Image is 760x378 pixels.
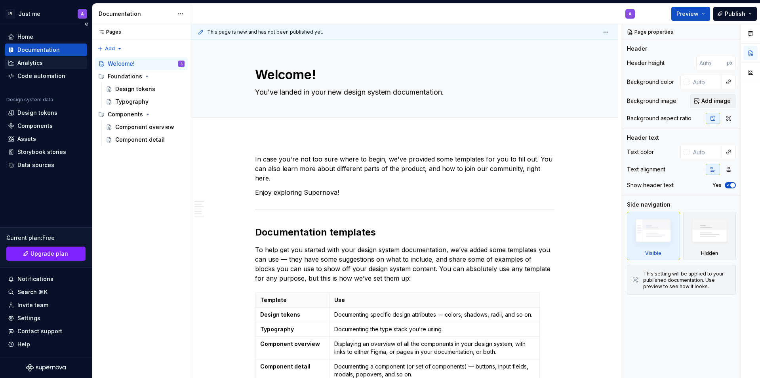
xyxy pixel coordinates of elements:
a: Components [5,120,87,132]
input: Auto [690,75,722,89]
button: Search ⌘K [5,286,87,298]
div: Contact support [17,327,62,335]
div: Storybook stories [17,148,66,156]
p: In case you're not too sure where to begin, we've provided some templates for you to fill out. Yo... [255,154,554,183]
button: Contact support [5,325,87,338]
p: Enjoy exploring Supernova! [255,188,554,197]
span: Publish [725,10,745,18]
p: Template [260,296,324,304]
div: Components [95,108,188,121]
p: px [727,60,733,66]
div: Home [17,33,33,41]
div: Current plan : Free [6,234,86,242]
div: Components [17,122,53,130]
strong: Component overview [260,340,320,347]
span: Preview [676,10,699,18]
a: Analytics [5,57,87,69]
div: Just me [18,10,40,18]
button: Add image [690,94,736,108]
a: Design tokens [5,106,87,119]
strong: Component detail [260,363,310,370]
div: A [81,11,84,17]
strong: Design tokens [260,311,300,318]
h2: Documentation templates [255,226,554,239]
textarea: Welcome! [253,65,553,84]
div: Visible [627,212,680,260]
div: Settings [17,314,40,322]
div: IM [6,9,15,19]
div: Show header text [627,181,674,189]
a: Storybook stories [5,146,87,158]
div: Documentation [99,10,173,18]
div: Help [17,340,30,348]
div: Header height [627,59,665,67]
a: Documentation [5,44,87,56]
div: A [181,60,183,68]
div: Design tokens [17,109,57,117]
textarea: You’ve landed in your new design system documentation. [253,86,553,99]
div: Foundations [95,70,188,83]
div: Visible [645,250,661,256]
div: Text alignment [627,165,665,173]
div: Page tree [95,57,188,146]
button: Add [95,43,125,54]
div: Header [627,45,647,53]
button: Collapse sidebar [81,19,92,30]
a: Component detail [103,133,188,146]
a: Assets [5,133,87,145]
div: Component overview [115,123,174,131]
span: Upgrade plan [30,250,68,258]
a: Invite team [5,299,87,312]
button: Preview [671,7,710,21]
a: Welcome!A [95,57,188,70]
div: Components [108,110,143,118]
div: Search ⌘K [17,288,48,296]
div: Typography [115,98,149,106]
button: Help [5,338,87,351]
div: Assets [17,135,36,143]
a: Home [5,30,87,43]
a: Typography [103,95,188,108]
div: Documentation [17,46,60,54]
div: Invite team [17,301,48,309]
p: Displaying an overview of all the components in your design system, with links to either Figma, o... [334,340,535,356]
input: Auto [690,145,722,159]
a: Upgrade plan [6,247,86,261]
div: Data sources [17,161,54,169]
a: Data sources [5,159,87,171]
div: Background color [627,78,674,86]
div: Design system data [6,97,53,103]
div: Welcome! [108,60,135,68]
div: Header text [627,134,659,142]
div: Component detail [115,136,165,144]
div: Analytics [17,59,43,67]
span: Add image [701,97,731,105]
strong: Typography [260,326,294,332]
p: Documenting specific design attributes — colors, shadows, radii, and so on. [334,311,535,319]
a: Code automation [5,70,87,82]
div: A [629,11,632,17]
div: Background image [627,97,676,105]
div: Code automation [17,72,65,80]
span: This page is new and has not been published yet. [207,29,323,35]
div: Text color [627,148,654,156]
a: Settings [5,312,87,325]
div: Hidden [701,250,718,256]
svg: Supernova Logo [26,364,66,372]
a: Design tokens [103,83,188,95]
button: IMJust meA [2,5,90,22]
div: Foundations [108,72,142,80]
label: Yes [712,182,722,188]
div: Hidden [683,212,736,260]
p: Use [334,296,535,304]
p: To help get you started with your design system documentation, we’ve added some templates you can... [255,245,554,283]
div: This setting will be applied to your published documentation. Use preview to see how it looks. [643,271,731,290]
div: Background aspect ratio [627,114,691,122]
a: Component overview [103,121,188,133]
div: Side navigation [627,201,670,209]
div: Notifications [17,275,53,283]
button: Publish [713,7,757,21]
button: Notifications [5,273,87,285]
p: Documenting the type stack you’re using. [334,325,535,333]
